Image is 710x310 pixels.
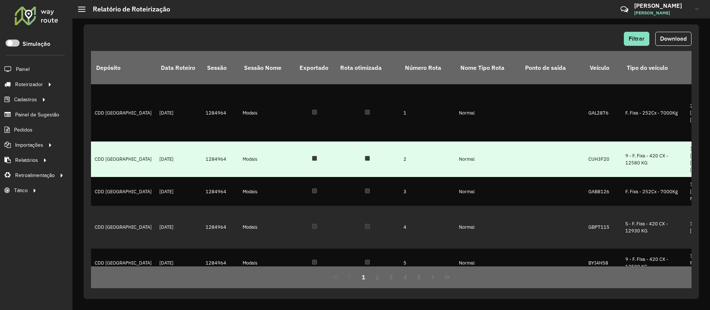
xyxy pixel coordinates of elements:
[616,1,632,17] a: Contato Rápido
[85,5,170,13] h2: Relatório de Roteirização
[400,84,455,141] td: 1
[202,177,239,206] td: 1284964
[15,171,55,179] span: Retroalimentação
[356,270,371,284] button: 1
[14,126,33,134] span: Pedidos
[400,177,455,206] td: 3
[239,142,294,177] td: Modais
[202,142,239,177] td: 1284964
[91,249,156,277] td: CDD [GEOGRAPHIC_DATA]
[426,270,440,284] button: Next Page
[156,84,202,141] td: [DATE]
[629,35,645,42] span: Filtrar
[585,51,622,84] th: Veículo
[455,249,520,277] td: Normal
[15,81,43,88] span: Roteirizador
[412,270,426,284] button: 5
[91,51,156,84] th: Depósito
[455,177,520,206] td: Normal
[634,2,690,9] h3: [PERSON_NAME]
[585,206,622,249] td: GBP7115
[202,51,239,84] th: Sessão
[622,142,686,177] td: 9 - F. Fixa - 420 CX - 12580 KG
[622,177,686,206] td: F. Fixa - 252Cx - 7000Kg
[294,51,335,84] th: Exportado
[400,249,455,277] td: 5
[655,32,692,46] button: Download
[660,35,687,42] span: Download
[91,142,156,177] td: CDD [GEOGRAPHIC_DATA]
[624,32,649,46] button: Filtrar
[202,206,239,249] td: 1284964
[455,51,520,84] th: Nome Tipo Rota
[156,249,202,277] td: [DATE]
[91,206,156,249] td: CDD [GEOGRAPHIC_DATA]
[239,249,294,277] td: Modais
[585,142,622,177] td: CUH3F20
[91,177,156,206] td: CDD [GEOGRAPHIC_DATA]
[440,270,454,284] button: Last Page
[520,51,585,84] th: Ponto de saída
[384,270,398,284] button: 3
[622,84,686,141] td: F. Fixa - 252Cx - 7000Kg
[239,51,294,84] th: Sessão Nome
[156,177,202,206] td: [DATE]
[239,84,294,141] td: Modais
[455,84,520,141] td: Normal
[398,270,412,284] button: 4
[585,177,622,206] td: GAB8126
[634,10,690,16] span: [PERSON_NAME]
[156,142,202,177] td: [DATE]
[455,142,520,177] td: Normal
[622,51,686,84] th: Tipo do veículo
[400,51,455,84] th: Número Rota
[15,141,43,149] span: Importações
[455,206,520,249] td: Normal
[400,206,455,249] td: 4
[335,51,400,84] th: Rota otimizada
[202,84,239,141] td: 1284964
[14,96,37,103] span: Cadastros
[156,51,202,84] th: Data Roteiro
[202,249,239,277] td: 1284964
[23,40,50,48] label: Simulação
[14,187,28,194] span: Tático
[239,206,294,249] td: Modais
[91,84,156,141] td: CDD [GEOGRAPHIC_DATA]
[585,249,622,277] td: BYI4H58
[239,177,294,206] td: Modais
[585,84,622,141] td: GAL2876
[156,206,202,249] td: [DATE]
[622,249,686,277] td: 9 - F. Fixa - 420 CX - 12580 KG
[16,65,30,73] span: Painel
[370,270,384,284] button: 2
[400,142,455,177] td: 2
[15,156,38,164] span: Relatórios
[622,206,686,249] td: S - F. Fixa - 420 CX - 12930 KG
[15,111,59,119] span: Painel de Sugestão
